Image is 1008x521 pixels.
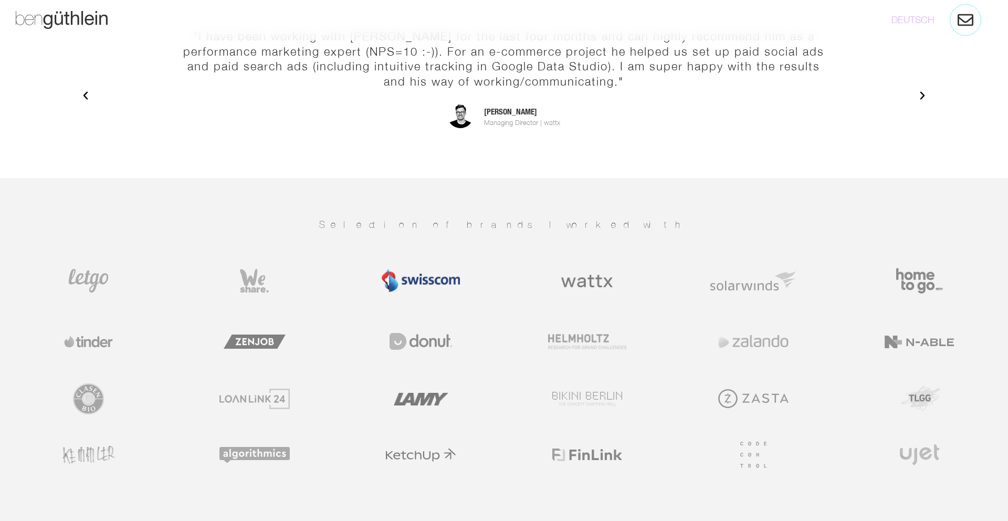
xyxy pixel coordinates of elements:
div: Slides [171,18,836,173]
img: Julius Patzelt [447,102,474,129]
a: DEUTSCH [891,14,934,25]
div: "I have been working with [PERSON_NAME] for the last four months and can highly recommend him as ... [182,29,826,89]
span: Managing Director | wattx [484,118,560,129]
h2: Selection of brands I worked with [5,220,1003,230]
span: [PERSON_NAME] [484,106,560,118]
div: 1 / 14 [171,18,836,173]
